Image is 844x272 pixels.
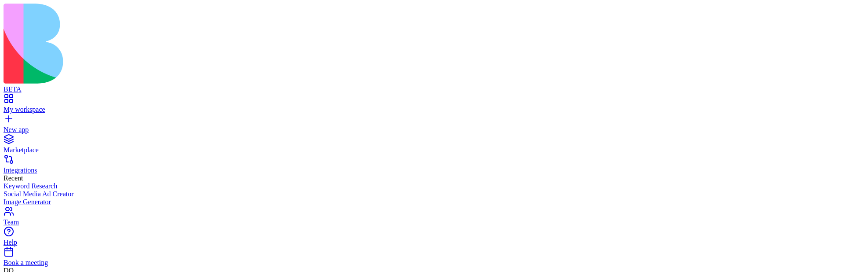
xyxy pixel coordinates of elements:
[4,174,23,182] span: Recent
[4,251,840,267] a: Book a meeting
[4,239,840,246] div: Help
[4,138,840,154] a: Marketplace
[4,182,840,190] a: Keyword Research
[4,166,840,174] div: Integrations
[4,259,840,267] div: Book a meeting
[4,190,840,198] a: Social Media Ad Creator
[4,146,840,154] div: Marketplace
[4,85,840,93] div: BETA
[4,126,840,134] div: New app
[4,231,840,246] a: Help
[4,198,840,206] a: Image Generator
[4,77,840,93] a: BETA
[4,118,840,134] a: New app
[4,4,357,84] img: logo
[4,218,840,226] div: Team
[4,210,840,226] a: Team
[4,98,840,114] a: My workspace
[4,106,840,114] div: My workspace
[4,158,840,174] a: Integrations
